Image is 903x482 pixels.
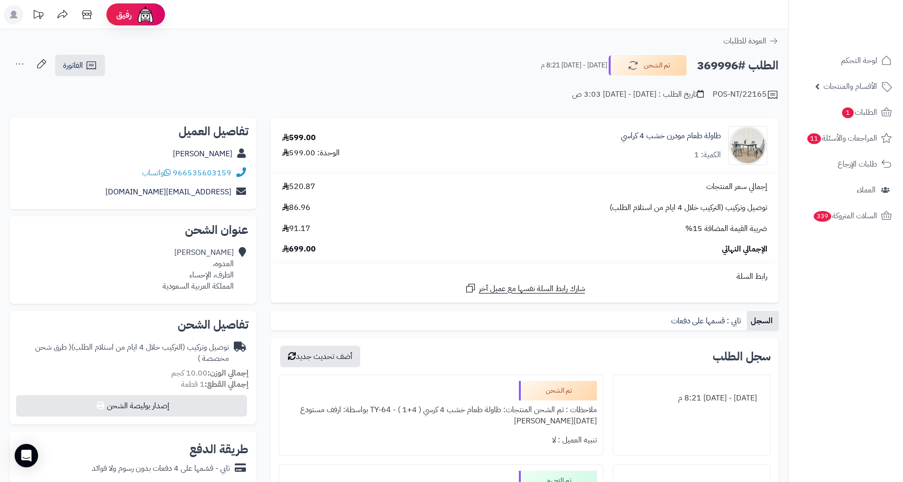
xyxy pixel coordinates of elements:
[610,202,767,213] span: توصيل وتركيب (التركيب خلال 4 ايام من استلام الطلب)
[282,202,310,213] span: 86.96
[729,126,767,165] img: 1752669127-1-90x90.jpg
[181,378,248,390] small: 1 قطعة
[55,55,105,76] a: الفاتورة
[837,27,894,48] img: logo-2.png
[205,378,248,390] strong: إجمالي القطع:
[541,61,607,70] small: [DATE] - [DATE] 8:21 م
[18,319,248,331] h2: تفاصيل الشحن
[806,131,877,145] span: المراجعات والأسئلة
[189,443,248,455] h2: طريقة الدفع
[142,167,171,179] a: واتساب
[795,152,897,176] a: طلبات الإرجاع
[795,178,897,202] a: العملاء
[722,244,767,255] span: الإجمالي النهائي
[18,126,248,137] h2: تفاصيل العميل
[813,209,877,223] span: السلات المتروكة
[814,211,831,222] span: 339
[747,311,779,331] a: السجل
[280,346,360,367] button: أضف تحديث جديد
[823,80,877,93] span: الأقسام والمنتجات
[807,133,821,144] span: 11
[16,395,247,417] button: إصدار بوليصة الشحن
[713,351,771,362] h3: سجل الطلب
[465,282,585,294] a: شارك رابط السلة نفسها مع عميل آخر
[26,5,50,27] a: تحديثات المنصة
[572,89,704,100] div: تاريخ الطلب : [DATE] - [DATE] 3:03 ص
[171,367,248,379] small: 10.00 كجم
[285,431,597,450] div: تنبيه العميل : لا
[697,56,779,76] h2: الطلب #369996
[163,247,234,292] div: [PERSON_NAME] العدوه، الطرف، الإحساء المملكة العربية السعودية
[706,181,767,192] span: إجمالي سعر المنتجات
[621,130,721,142] a: طاولة طعام مودرن خشب 4 كراسي
[282,181,315,192] span: 520.87
[841,54,877,67] span: لوحة التحكم
[841,105,877,119] span: الطلبات
[842,107,854,118] span: 1
[116,9,132,21] span: رفيق
[795,126,897,150] a: المراجعات والأسئلة11
[479,283,585,294] span: شارك رابط السلة نفسها مع عميل آخر
[795,101,897,124] a: الطلبات1
[795,204,897,228] a: السلات المتروكة339
[275,271,775,282] div: رابط السلة
[173,167,231,179] a: 966535603159
[136,5,155,24] img: ai-face.png
[857,183,876,197] span: العملاء
[282,244,316,255] span: 699.00
[519,381,597,400] div: تم الشحن
[723,35,766,47] span: العودة للطلبات
[795,49,897,72] a: لوحة التحكم
[282,132,316,144] div: 599.00
[15,444,38,467] div: Open Intercom Messenger
[18,224,248,236] h2: عنوان الشحن
[723,35,779,47] a: العودة للطلبات
[282,147,340,159] div: الوحدة: 599.00
[667,311,747,331] a: تابي : قسمها على دفعات
[713,89,779,101] div: POS-NT/22165
[282,223,310,234] span: 91.17
[619,389,764,408] div: [DATE] - [DATE] 8:21 م
[838,157,877,171] span: طلبات الإرجاع
[92,463,230,474] div: تابي - قسّمها على 4 دفعات بدون رسوم ولا فوائد
[105,186,231,198] a: [EMAIL_ADDRESS][DOMAIN_NAME]
[63,60,83,71] span: الفاتورة
[173,148,232,160] a: [PERSON_NAME]
[609,55,687,76] button: تم الشحن
[35,341,229,364] span: ( طرق شحن مخصصة )
[18,342,229,364] div: توصيل وتركيب (التركيب خلال 4 ايام من استلام الطلب)
[685,223,767,234] span: ضريبة القيمة المضافة 15%
[207,367,248,379] strong: إجمالي الوزن:
[285,400,597,431] div: ملاحظات : تم الشحن المنتجات: طاولة طعام خشب 4 كرسي ( 4+1 ) - TY-64 بواسطة: ارفف مستودع [DATE][PER...
[694,149,721,161] div: الكمية: 1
